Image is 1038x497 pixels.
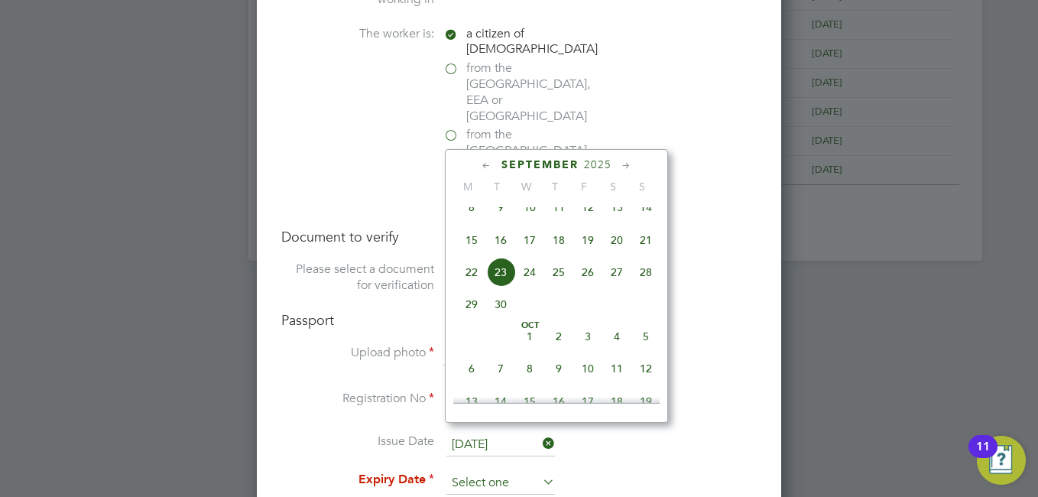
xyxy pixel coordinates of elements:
span: 16 [486,226,515,255]
button: Open Resource Center, 11 new notifications [977,436,1026,485]
span: 13 [602,193,631,222]
span: 11 [602,354,631,383]
span: 2025 [584,158,611,171]
span: 4 [602,322,631,351]
span: S [598,180,628,193]
span: 19 [631,387,660,416]
label: Issue Date [281,434,434,450]
span: 17 [573,387,602,416]
span: 12 [573,193,602,222]
div: Birth Certificate [443,278,673,294]
span: 29 [457,290,486,319]
span: 19 [573,226,602,255]
h4: Document to verify [281,228,757,245]
label: The worker is: [281,26,434,42]
span: 22 [457,258,486,287]
span: 8 [457,193,486,222]
span: 30 [486,290,515,319]
span: 10 [573,354,602,383]
span: 27 [602,258,631,287]
label: Expiry Date [281,472,434,488]
span: from the [GEOGRAPHIC_DATA], EEA or [GEOGRAPHIC_DATA] [466,60,596,124]
span: 10 [515,193,544,222]
span: M [453,180,482,193]
span: 12 [631,354,660,383]
label: Upload photo [281,345,434,361]
span: 28 [631,258,660,287]
span: 18 [602,387,631,416]
span: 15 [515,387,544,416]
span: 14 [631,193,660,222]
span: 14 [486,387,515,416]
span: 6 [457,354,486,383]
div: Passport [443,261,673,278]
span: T [482,180,511,193]
span: 5 [631,322,660,351]
span: 21 [631,226,660,255]
span: from the [GEOGRAPHIC_DATA] or the [GEOGRAPHIC_DATA] [466,127,596,190]
span: F [569,180,598,193]
span: 17 [515,226,544,255]
span: 20 [602,226,631,255]
span: 11 [544,193,573,222]
span: 9 [544,354,573,383]
span: 13 [457,387,486,416]
span: 25 [544,258,573,287]
label: Registration No [281,391,434,407]
span: 8 [515,354,544,383]
span: a citizen of [DEMOGRAPHIC_DATA] [466,26,598,58]
span: 3 [573,322,602,351]
span: 26 [573,258,602,287]
span: 24 [515,258,544,287]
span: 9 [486,193,515,222]
span: W [511,180,540,193]
span: September [501,158,579,171]
div: 11 [976,447,990,466]
span: T [540,180,569,193]
span: 2 [544,322,573,351]
span: 16 [544,387,573,416]
span: 7 [486,354,515,383]
span: S [628,180,657,193]
input: Select one [446,472,555,495]
span: 15 [457,226,486,255]
span: Oct [515,322,544,330]
span: 1 [515,322,544,351]
label: Please select a document for verification [281,261,434,294]
h4: Passport [281,311,757,329]
span: 23 [486,258,515,287]
input: Select one [446,434,555,456]
span: 18 [544,226,573,255]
